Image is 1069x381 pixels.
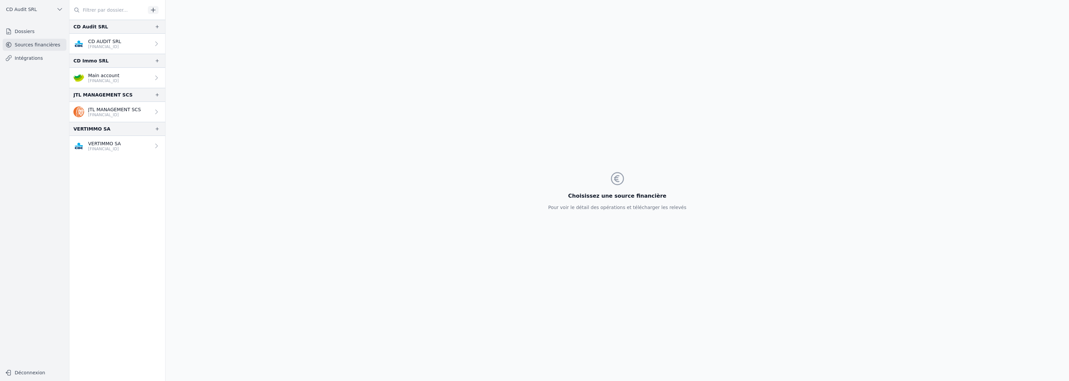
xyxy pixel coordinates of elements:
[73,107,84,117] img: ing.png
[3,25,66,37] a: Dossiers
[69,4,146,16] input: Filtrer par dossier...
[73,125,110,133] div: VERTIMMO SA
[73,57,108,65] div: CD Immo SRL
[548,204,686,211] p: Pour voir le détail des opérations et télécharger les relevés
[3,4,66,15] button: CD Audit SRL
[88,140,121,147] p: VERTIMMO SA
[88,112,141,118] p: [FINANCIAL_ID]
[73,38,84,49] img: CBC_CREGBEBB.png
[6,6,37,13] span: CD Audit SRL
[69,102,165,122] a: JTL MANAGEMENT SCS [FINANCIAL_ID]
[88,106,141,113] p: JTL MANAGEMENT SCS
[73,23,108,31] div: CD Audit SRL
[73,72,84,83] img: crelan.png
[73,91,132,99] div: JTL MANAGEMENT SCS
[3,39,66,51] a: Sources financières
[548,192,686,200] h3: Choisissez une source financière
[88,78,119,83] p: [FINANCIAL_ID]
[69,68,165,88] a: Main account [FINANCIAL_ID]
[88,38,121,45] p: CD AUDIT SRL
[88,146,121,152] p: [FINANCIAL_ID]
[3,367,66,378] button: Déconnexion
[73,141,84,151] img: CBC_CREGBEBB.png
[69,34,165,54] a: CD AUDIT SRL [FINANCIAL_ID]
[69,136,165,156] a: VERTIMMO SA [FINANCIAL_ID]
[3,52,66,64] a: Intégrations
[88,44,121,49] p: [FINANCIAL_ID]
[88,72,119,79] p: Main account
